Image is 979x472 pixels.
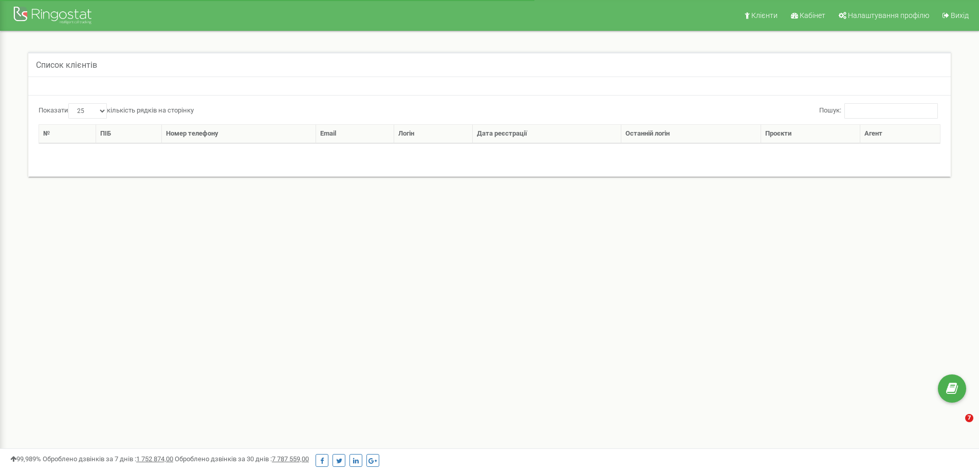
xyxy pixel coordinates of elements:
span: Вихід [951,11,969,20]
th: Номер телефону [162,125,316,143]
span: Кабінет [800,11,825,20]
span: Оброблено дзвінків за 30 днів : [175,455,309,463]
th: Останній логін [621,125,761,143]
th: ПІБ [96,125,162,143]
span: Налаштування профілю [848,11,929,20]
th: Агент [860,125,940,143]
input: Пошук: [844,103,938,119]
label: Пошук: [819,103,938,119]
span: Оброблено дзвінків за 7 днів : [43,455,173,463]
iframe: Intercom live chat [944,414,969,439]
img: Ringostat Logo [13,4,95,28]
label: Показати кількість рядків на сторінку [39,103,194,119]
th: Email [316,125,394,143]
th: Проєкти [761,125,860,143]
u: 1 752 874,00 [136,455,173,463]
span: 7 [965,414,973,422]
th: № [39,125,96,143]
u: 7 787 559,00 [272,455,309,463]
span: Клієнти [751,11,778,20]
select: Показатикількість рядків на сторінку [68,103,107,119]
span: 99,989% [10,455,41,463]
h5: Список клієнтів [36,61,97,70]
th: Логін [394,125,473,143]
th: Дата реєстрації [473,125,621,143]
